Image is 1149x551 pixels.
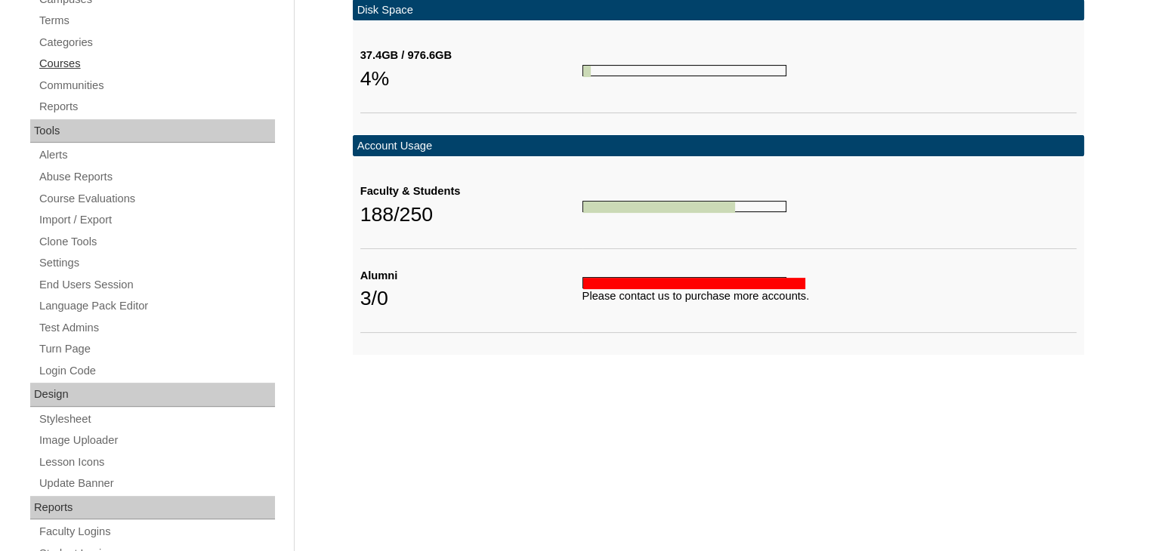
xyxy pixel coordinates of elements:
div: Faculty & Students [360,183,582,199]
a: Image Uploader [38,431,275,450]
a: Communities [38,76,275,95]
a: Update Banner [38,474,275,493]
div: Tools [30,119,275,143]
td: Account Usage [353,135,1084,157]
a: Faculty Logins [38,522,275,541]
a: Lesson Icons [38,453,275,472]
a: Stylesheet [38,410,275,429]
a: Abuse Reports [38,168,275,186]
a: Categories [38,33,275,52]
a: Terms [38,11,275,30]
div: Design [30,383,275,407]
div: 188/250 [360,199,582,229]
div: 3/0 [360,283,582,313]
a: Turn Page [38,340,275,359]
a: Language Pack Editor [38,297,275,316]
div: 37.4GB / 976.6GB [360,48,582,63]
a: Settings [38,254,275,272]
div: 4% [360,63,582,94]
a: Course Evaluations [38,189,275,208]
div: Reports [30,496,275,520]
a: Import / Export [38,211,275,229]
div: Please contact us to purchase more accounts. [582,288,1076,304]
a: End Users Session [38,275,275,294]
a: Reports [38,97,275,116]
a: Test Admins [38,319,275,337]
a: Courses [38,54,275,73]
div: Alumni [360,268,582,284]
a: Alerts [38,146,275,165]
a: Login Code [38,362,275,380]
a: Clone Tools [38,232,275,251]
